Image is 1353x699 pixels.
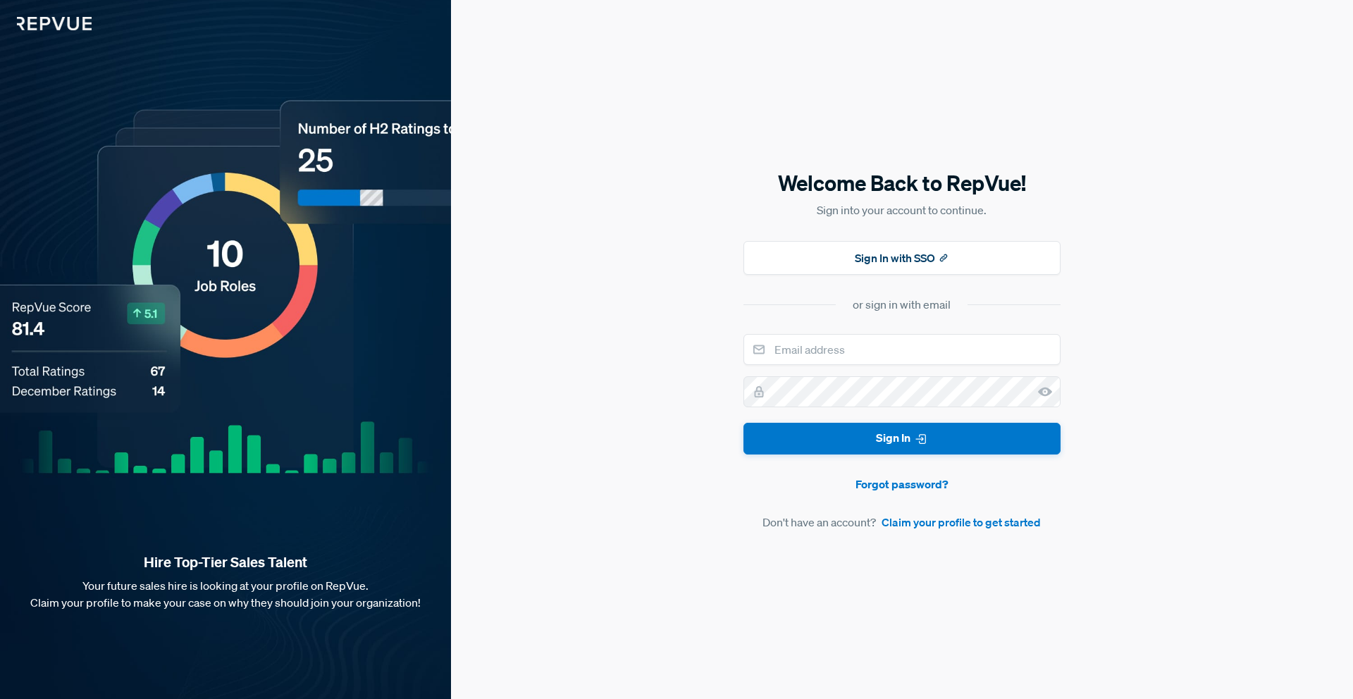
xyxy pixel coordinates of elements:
[743,241,1061,275] button: Sign In with SSO
[882,514,1041,531] a: Claim your profile to get started
[853,296,951,313] div: or sign in with email
[743,168,1061,198] h5: Welcome Back to RepVue!
[23,577,428,611] p: Your future sales hire is looking at your profile on RepVue. Claim your profile to make your case...
[743,202,1061,218] p: Sign into your account to continue.
[743,423,1061,454] button: Sign In
[743,476,1061,493] a: Forgot password?
[743,514,1061,531] article: Don't have an account?
[743,334,1061,365] input: Email address
[23,553,428,571] strong: Hire Top-Tier Sales Talent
